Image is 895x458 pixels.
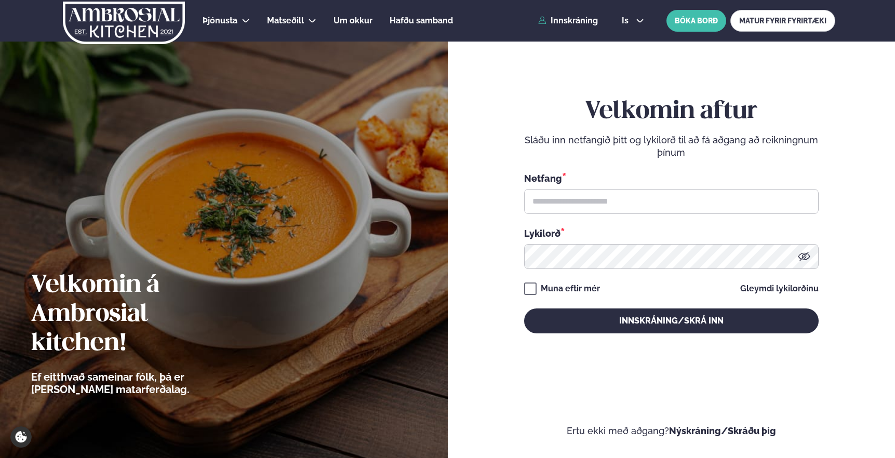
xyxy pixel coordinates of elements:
a: Matseðill [267,15,304,27]
div: Netfang [524,171,819,185]
button: Innskráning/Skrá inn [524,308,819,333]
button: is [613,17,652,25]
h2: Velkomin aftur [524,97,819,126]
div: Lykilorð [524,226,819,240]
a: Cookie settings [10,426,32,448]
span: Matseðill [267,16,304,25]
button: BÓKA BORÐ [666,10,726,32]
a: MATUR FYRIR FYRIRTÆKI [730,10,835,32]
p: Ef eitthvað sameinar fólk, þá er [PERSON_NAME] matarferðalag. [31,371,247,396]
h2: Velkomin á Ambrosial kitchen! [31,271,247,358]
p: Sláðu inn netfangið þitt og lykilorð til að fá aðgang að reikningnum þínum [524,134,819,159]
a: Nýskráning/Skráðu þig [669,425,776,436]
a: Þjónusta [203,15,237,27]
span: Þjónusta [203,16,237,25]
a: Hafðu samband [390,15,453,27]
span: Hafðu samband [390,16,453,25]
a: Gleymdi lykilorðinu [740,285,819,293]
span: Um okkur [333,16,372,25]
a: Innskráning [538,16,598,25]
span: is [622,17,632,25]
a: Um okkur [333,15,372,27]
img: logo [62,2,186,44]
p: Ertu ekki með aðgang? [479,425,864,437]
